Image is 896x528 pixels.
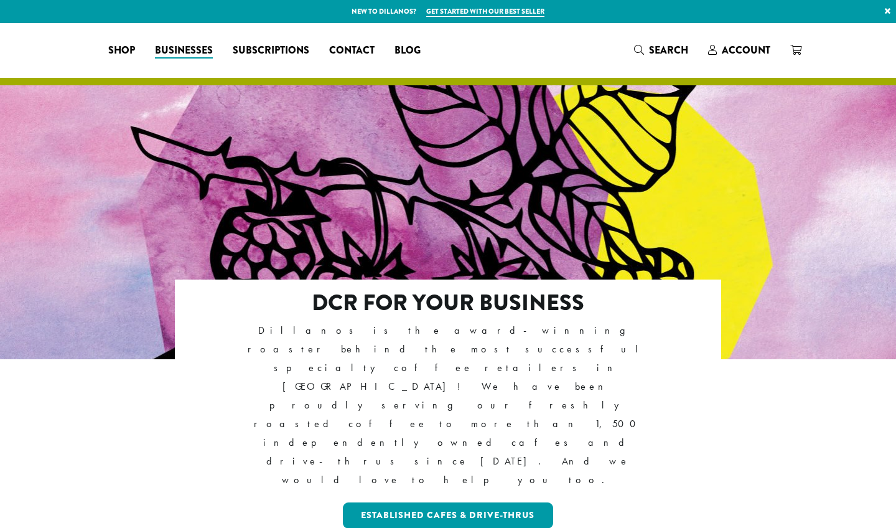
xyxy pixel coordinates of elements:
[108,43,135,59] span: Shop
[229,290,668,316] h2: DCR FOR YOUR BUSINESS
[722,43,770,57] span: Account
[233,43,309,59] span: Subscriptions
[98,40,145,60] a: Shop
[624,40,698,60] a: Search
[229,321,668,490] p: Dillanos is the award-winning roaster behind the most successful specialty coffee retailers in [G...
[329,43,375,59] span: Contact
[394,43,421,59] span: Blog
[649,43,688,57] span: Search
[426,6,544,17] a: Get started with our best seller
[155,43,213,59] span: Businesses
